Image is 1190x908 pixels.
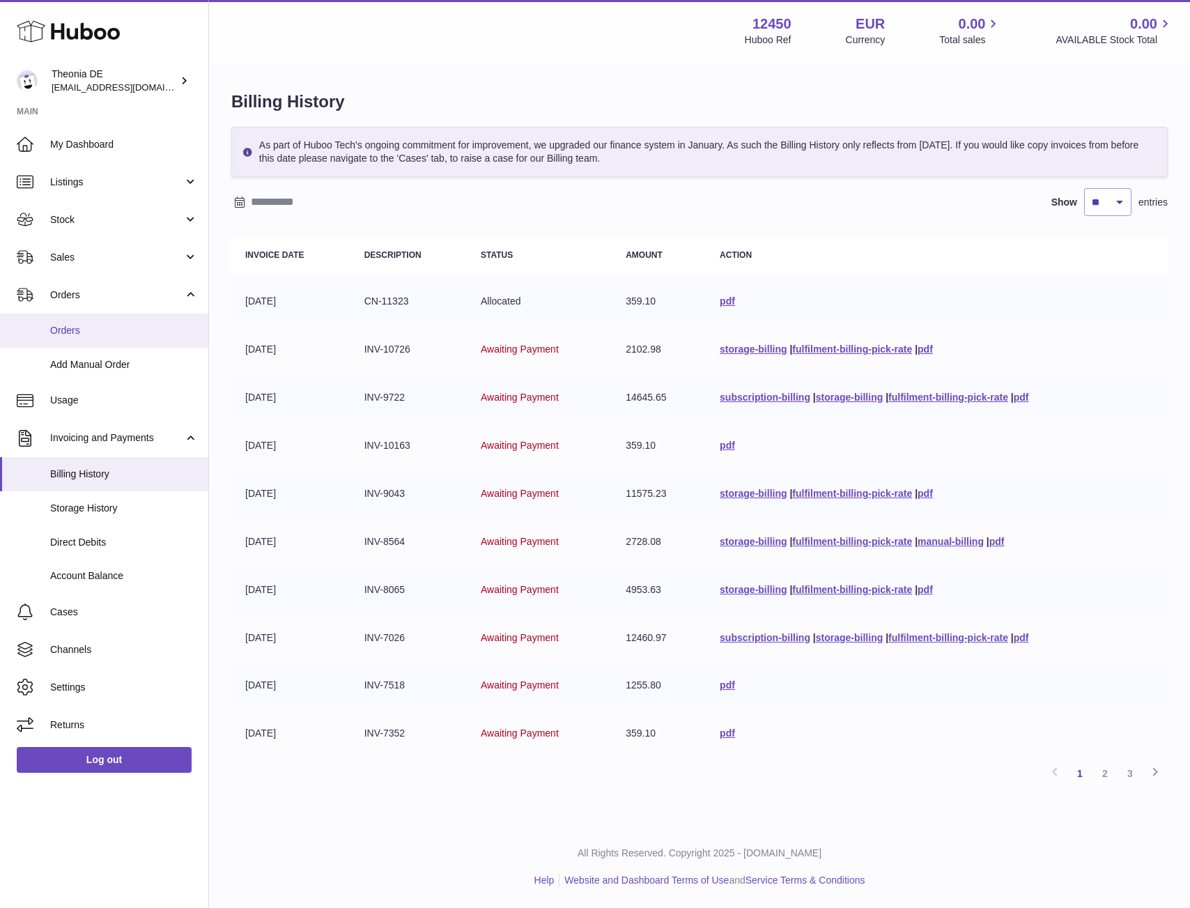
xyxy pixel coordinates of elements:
[915,488,918,499] span: |
[720,536,787,547] a: storage-billing
[915,536,918,547] span: |
[720,440,735,451] a: pdf
[50,718,198,732] span: Returns
[350,329,467,370] td: INV-10726
[989,536,1005,547] a: pdf
[231,473,350,514] td: [DATE]
[350,521,467,562] td: INV-8564
[612,473,706,514] td: 11575.23
[17,70,38,91] img: info-de@theonia.com
[481,250,513,260] strong: Status
[720,392,810,403] a: subscription-billing
[1011,632,1014,643] span: |
[231,521,350,562] td: [DATE]
[50,138,198,151] span: My Dashboard
[364,250,422,260] strong: Description
[792,584,912,595] a: fulfilment-billing-pick-rate
[612,713,706,754] td: 359.10
[918,584,933,595] a: pdf
[50,288,183,302] span: Orders
[50,251,183,264] span: Sales
[231,127,1168,177] div: As part of Huboo Tech's ongoing commitment for improvement, we upgraded our finance system in Jan...
[720,250,752,260] strong: Action
[50,324,198,337] span: Orders
[52,82,205,93] span: [EMAIL_ADDRESS][DOMAIN_NAME]
[745,33,791,47] div: Huboo Ref
[720,584,787,595] a: storage-billing
[481,584,559,595] span: Awaiting Payment
[231,569,350,610] td: [DATE]
[918,344,933,355] a: pdf
[350,377,467,418] td: INV-9722
[231,665,350,706] td: [DATE]
[481,440,559,451] span: Awaiting Payment
[231,377,350,418] td: [DATE]
[888,632,1008,643] a: fulfilment-billing-pick-rate
[245,250,304,260] strong: Invoice Date
[612,665,706,706] td: 1255.80
[350,617,467,659] td: INV-7026
[1092,761,1118,786] a: 2
[789,584,792,595] span: |
[50,176,183,189] span: Listings
[789,344,792,355] span: |
[231,91,1168,113] h1: Billing History
[50,358,198,371] span: Add Manual Order
[745,875,865,886] a: Service Terms & Conditions
[888,392,1008,403] a: fulfilment-billing-pick-rate
[481,679,559,691] span: Awaiting Payment
[50,213,183,226] span: Stock
[50,394,198,407] span: Usage
[1051,196,1077,209] label: Show
[918,536,984,547] a: manual-billing
[1138,196,1168,209] span: entries
[231,425,350,466] td: [DATE]
[350,473,467,514] td: INV-9043
[231,329,350,370] td: [DATE]
[789,536,792,547] span: |
[481,536,559,547] span: Awaiting Payment
[816,632,883,643] a: storage-billing
[816,392,883,403] a: storage-billing
[720,344,787,355] a: storage-billing
[50,569,198,583] span: Account Balance
[52,68,177,94] div: Theonia DE
[1056,33,1173,47] span: AVAILABLE Stock Total
[17,747,192,772] a: Log out
[1056,15,1173,47] a: 0.00 AVAILABLE Stock Total
[481,728,559,739] span: Awaiting Payment
[792,536,912,547] a: fulfilment-billing-pick-rate
[789,488,792,499] span: |
[1014,392,1029,403] a: pdf
[350,713,467,754] td: INV-7352
[350,425,467,466] td: INV-10163
[720,488,787,499] a: storage-billing
[612,521,706,562] td: 2728.08
[720,728,735,739] a: pdf
[534,875,555,886] a: Help
[50,643,198,656] span: Channels
[481,392,559,403] span: Awaiting Payment
[50,468,198,481] span: Billing History
[50,502,198,515] span: Storage History
[792,488,912,499] a: fulfilment-billing-pick-rate
[481,295,521,307] span: Allocated
[612,617,706,659] td: 12460.97
[959,15,986,33] span: 0.00
[481,488,559,499] span: Awaiting Payment
[612,425,706,466] td: 359.10
[564,875,729,886] a: Website and Dashboard Terms of Use
[813,632,816,643] span: |
[481,344,559,355] span: Awaiting Payment
[50,681,198,694] span: Settings
[886,632,888,643] span: |
[886,392,888,403] span: |
[720,679,735,691] a: pdf
[1067,761,1092,786] a: 1
[1130,15,1157,33] span: 0.00
[50,606,198,619] span: Cases
[612,281,706,322] td: 359.10
[350,569,467,610] td: INV-8065
[1011,392,1014,403] span: |
[1014,632,1029,643] a: pdf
